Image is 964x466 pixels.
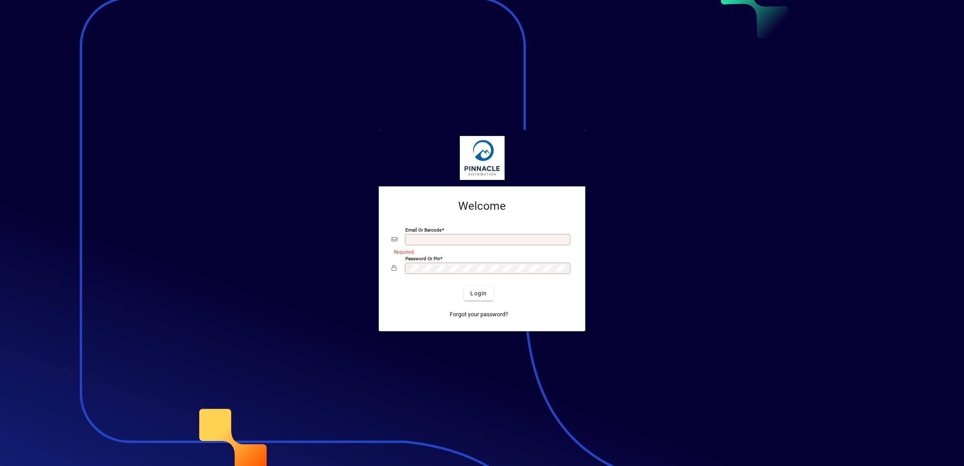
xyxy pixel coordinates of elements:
mat-label: Password or Pin [405,256,440,261]
button: Login [464,286,493,301]
span: Forgot your password? [450,310,508,319]
mat-error: Required [394,247,566,256]
span: Login [470,289,487,298]
h2: Welcome [392,199,572,213]
mat-label: Email or Barcode [405,227,442,233]
a: Forgot your password? [447,307,511,322]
